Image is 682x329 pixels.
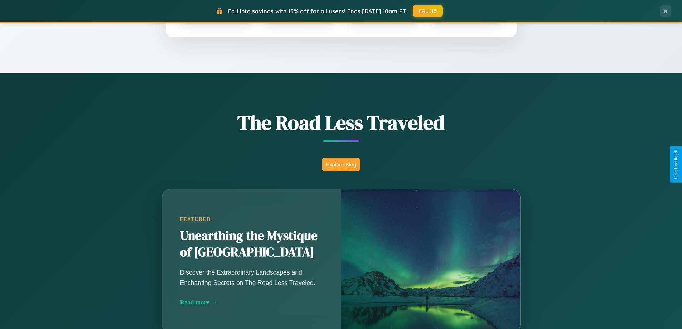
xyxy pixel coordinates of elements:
div: Read more → [180,299,323,306]
button: Explore Blog [322,158,360,171]
div: Featured [180,216,323,222]
p: Discover the Extraordinary Landscapes and Enchanting Secrets on The Road Less Traveled. [180,267,323,287]
span: Fall into savings with 15% off for all users! Ends [DATE] 10am PT. [228,8,407,15]
h1: The Road Less Traveled [126,109,556,136]
button: FALL15 [413,5,443,17]
div: Give Feedback [673,150,678,179]
h2: Unearthing the Mystique of [GEOGRAPHIC_DATA] [180,228,323,261]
